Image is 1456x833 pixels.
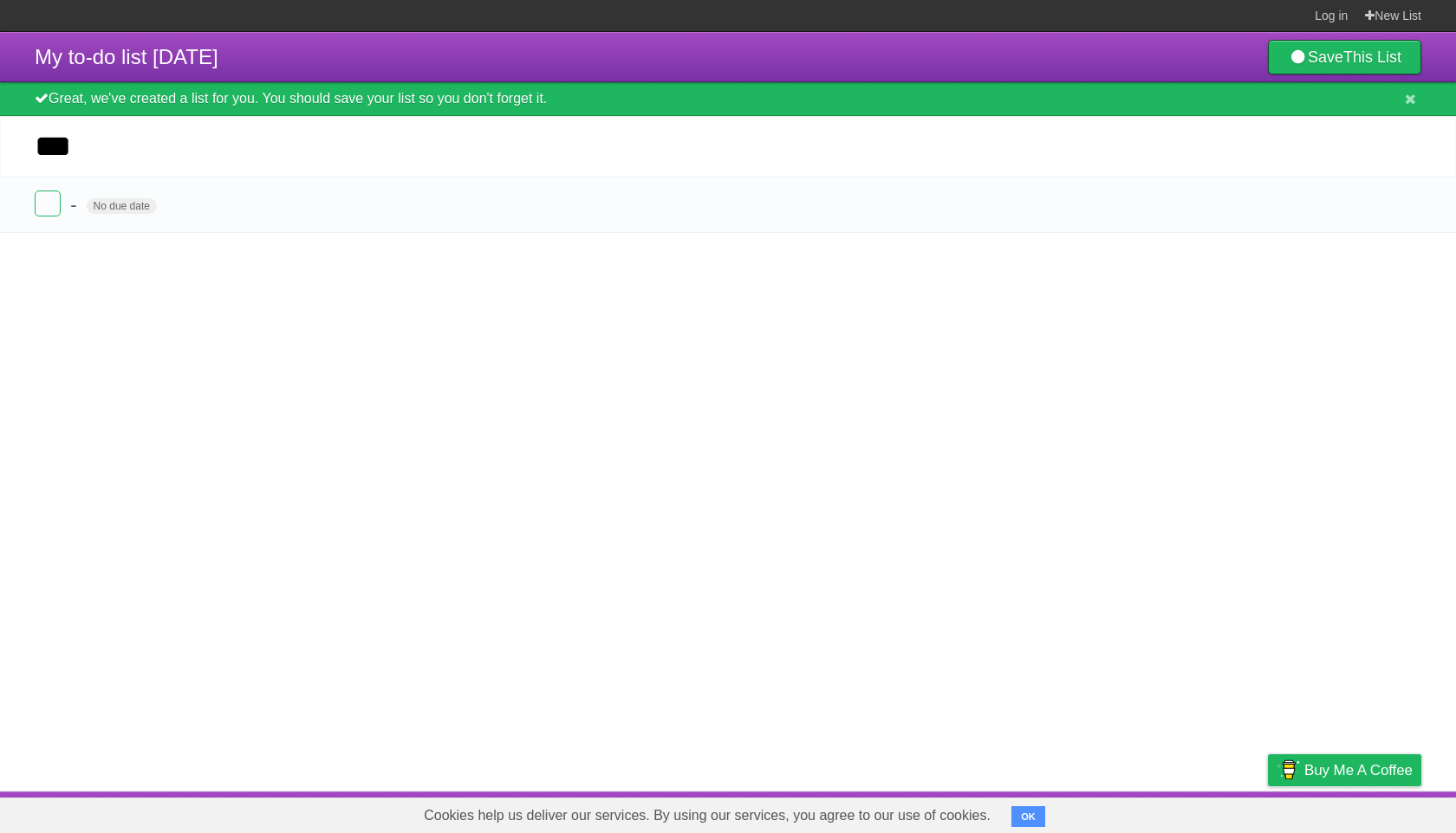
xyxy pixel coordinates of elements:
a: SaveThis List [1268,40,1421,74]
a: Buy me a coffee [1268,754,1421,786]
span: Buy me a coffee [1304,755,1413,785]
button: OK [1011,806,1045,827]
a: Suggest a feature [1312,796,1421,829]
a: Developers [1095,796,1165,829]
span: Cookies help us deliver our services. By using our services, you agree to our use of cookies. [406,798,1008,833]
img: Buy me a coffee [1277,755,1300,785]
span: My to-do list [DATE] [35,45,218,68]
a: Privacy [1245,796,1290,829]
label: Done [35,190,61,216]
span: - [70,194,81,216]
span: No due date [87,198,157,214]
a: About [1037,796,1074,829]
b: This List [1343,48,1401,66]
a: Terms [1186,796,1225,829]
